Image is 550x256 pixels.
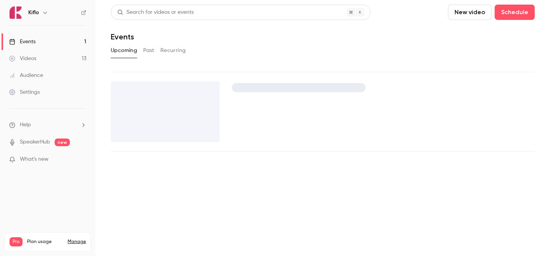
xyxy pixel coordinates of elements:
h1: Events [111,32,134,41]
a: SpeakerHub [20,138,50,146]
span: new [55,139,70,146]
button: Upcoming [111,44,137,57]
span: Plan usage [27,239,63,245]
img: Kiflo [10,7,22,19]
button: Past [143,44,154,57]
button: Recurring [160,44,186,57]
button: New video [448,5,492,20]
div: Audience [9,72,43,79]
a: Manage [68,239,86,245]
div: Events [9,38,36,46]
span: Help [20,121,31,129]
iframe: Noticeable Trigger [77,156,86,163]
li: help-dropdown-opener [9,121,86,129]
span: Pro [10,237,23,246]
span: What's new [20,155,49,163]
button: Schedule [495,5,535,20]
div: Settings [9,88,40,96]
h6: Kiflo [28,9,39,16]
div: Videos [9,55,36,62]
div: Search for videos or events [117,8,194,16]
